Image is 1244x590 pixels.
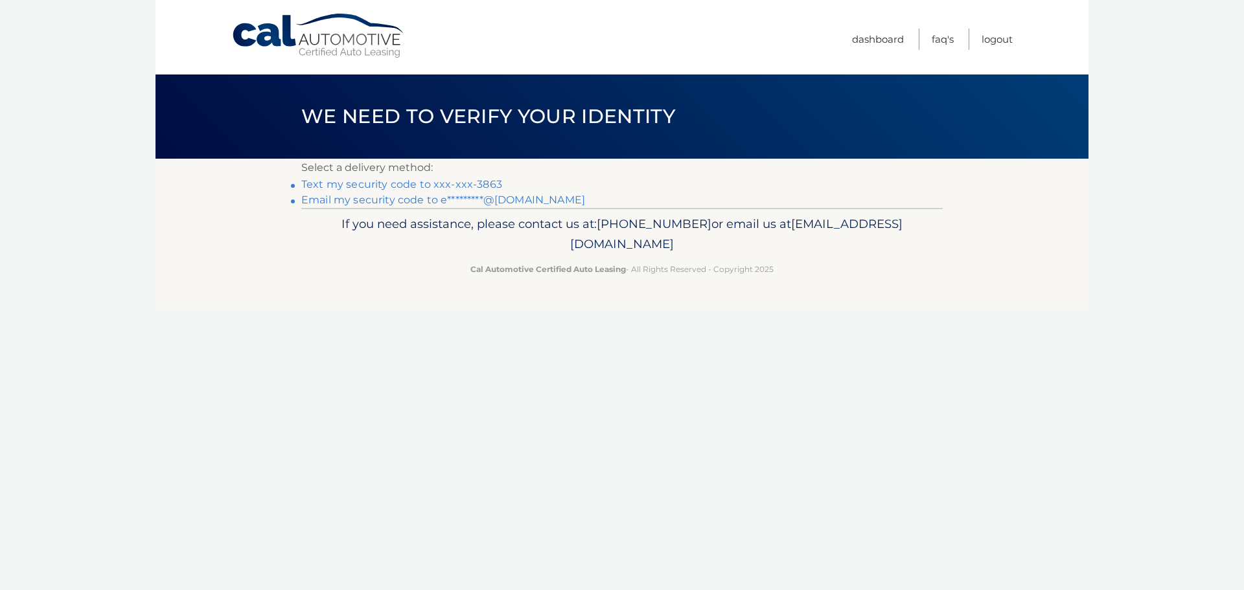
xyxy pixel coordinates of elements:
p: If you need assistance, please contact us at: or email us at [310,214,934,255]
p: Select a delivery method: [301,159,943,177]
span: [PHONE_NUMBER] [597,216,711,231]
strong: Cal Automotive Certified Auto Leasing [470,264,626,274]
span: We need to verify your identity [301,104,675,128]
a: Dashboard [852,28,904,50]
a: FAQ's [932,28,954,50]
a: Cal Automotive [231,13,406,59]
p: - All Rights Reserved - Copyright 2025 [310,262,934,276]
a: Logout [982,28,1013,50]
a: Text my security code to xxx-xxx-3863 [301,178,502,190]
a: Email my security code to e*********@[DOMAIN_NAME] [301,194,585,206]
